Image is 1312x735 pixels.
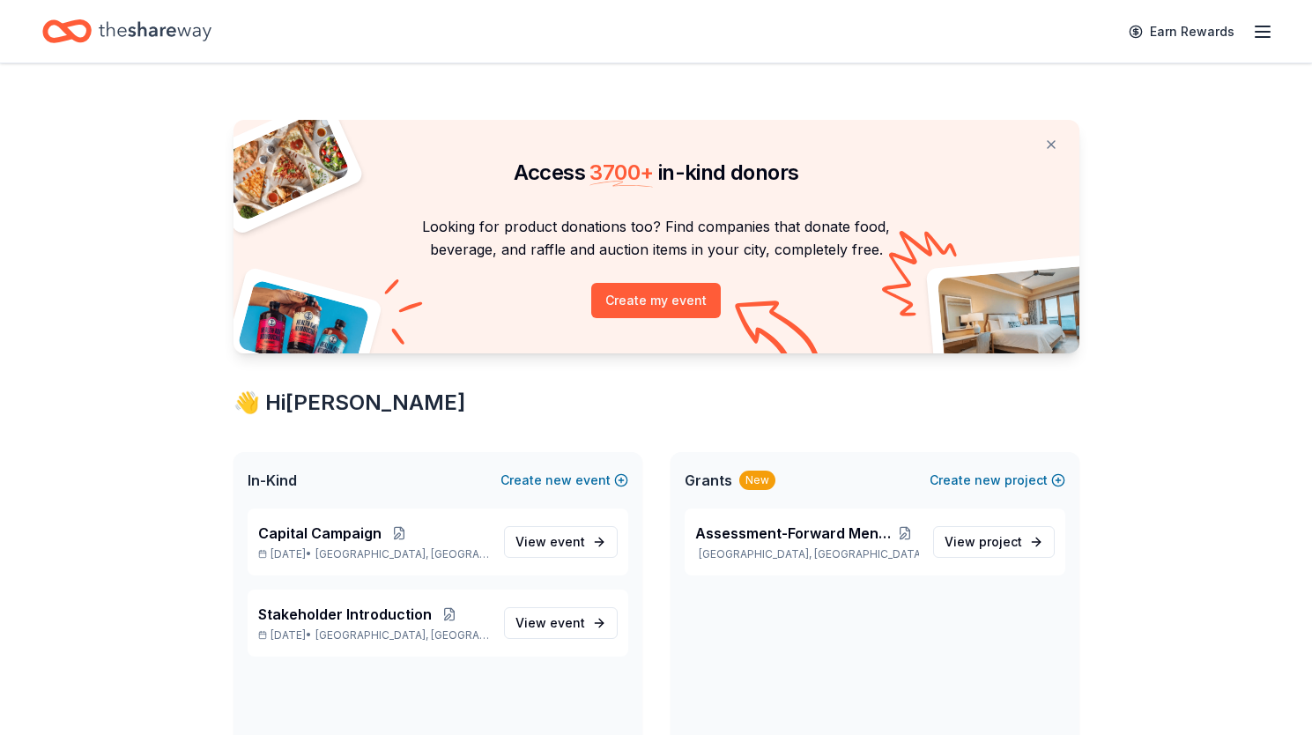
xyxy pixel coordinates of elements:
[545,470,572,491] span: new
[515,612,585,634] span: View
[685,470,732,491] span: Grants
[258,628,490,642] p: [DATE] •
[735,301,823,367] img: Curvy arrow
[975,470,1001,491] span: new
[695,547,919,561] p: [GEOGRAPHIC_DATA], [GEOGRAPHIC_DATA]
[233,389,1079,417] div: 👋 Hi [PERSON_NAME]
[1118,16,1245,48] a: Earn Rewards
[589,160,653,185] span: 3700 +
[591,283,721,318] button: Create my event
[315,547,489,561] span: [GEOGRAPHIC_DATA], [GEOGRAPHIC_DATA]
[258,604,432,625] span: Stakeholder Introduction
[739,471,775,490] div: New
[213,109,351,222] img: Pizza
[550,534,585,549] span: event
[315,628,489,642] span: [GEOGRAPHIC_DATA], [GEOGRAPHIC_DATA]
[248,470,297,491] span: In-Kind
[933,526,1055,558] a: View project
[504,526,618,558] a: View event
[500,470,628,491] button: Createnewevent
[258,523,382,544] span: Capital Campaign
[255,215,1058,262] p: Looking for product donations too? Find companies that donate food, beverage, and raffle and auct...
[550,615,585,630] span: event
[504,607,618,639] a: View event
[258,547,490,561] p: [DATE] •
[979,534,1022,549] span: project
[515,531,585,553] span: View
[695,523,892,544] span: Assessment-Forward Mental Health
[42,11,211,52] a: Home
[945,531,1022,553] span: View
[930,470,1065,491] button: Createnewproject
[514,160,799,185] span: Access in-kind donors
